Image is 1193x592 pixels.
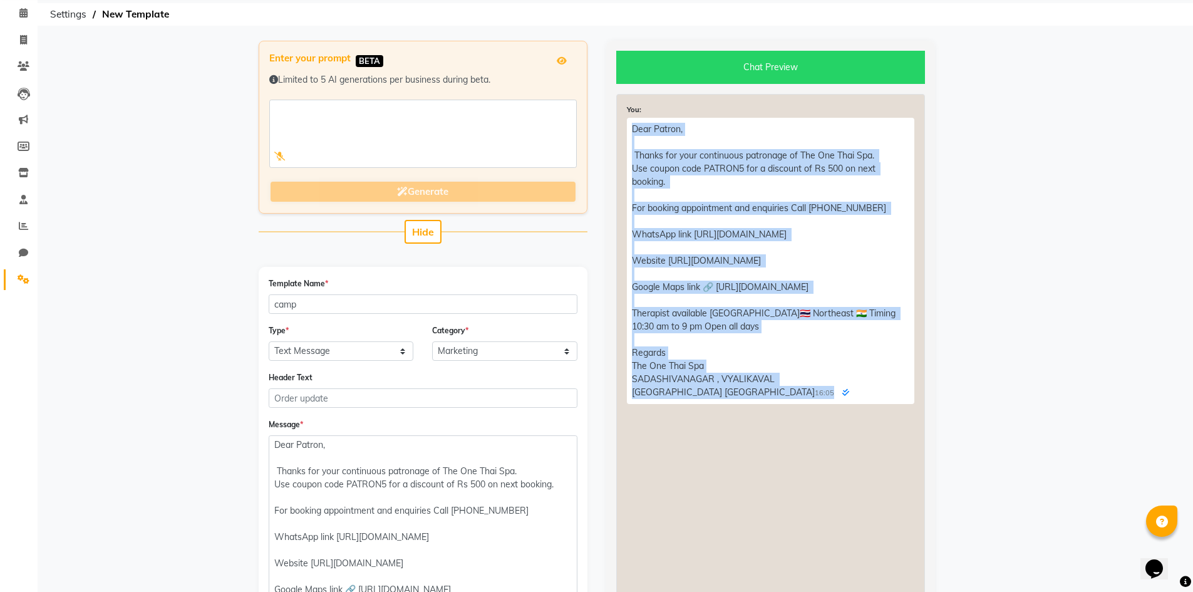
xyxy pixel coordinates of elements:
div: Limited to 5 AI generations per business during beta. [269,73,577,86]
span: 16:05 [815,388,834,397]
label: Template Name [269,278,328,289]
iframe: chat widget [1140,542,1180,579]
span: Settings [44,3,93,26]
input: Order update [269,388,577,408]
label: Message [269,419,303,430]
span: New Template [96,3,175,26]
div: Chat Preview [616,51,925,84]
label: Enter your prompt [269,51,351,66]
p: Dear Patron, Thanks for your continuous patronage of The One Thai Spa. Use coupon code PATRON5 fo... [627,118,914,404]
label: Category [432,325,468,336]
span: BETA [356,55,383,67]
button: Hide [405,220,442,244]
span: Hide [412,226,434,238]
label: Type [269,325,289,336]
label: Header Text [269,372,312,383]
input: order_update [269,294,577,314]
strong: You: [627,105,641,114]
